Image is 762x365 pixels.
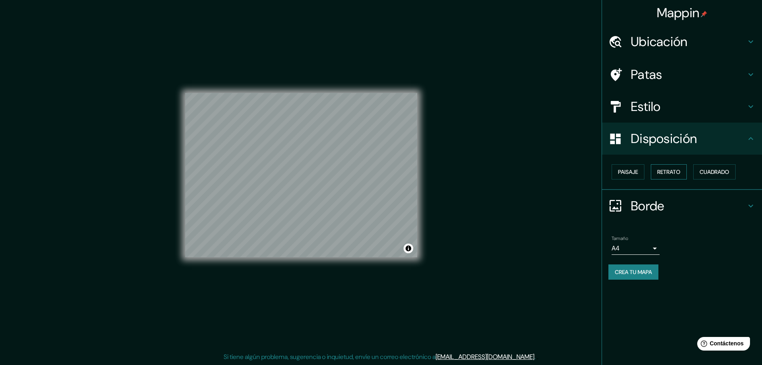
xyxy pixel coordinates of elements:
font: Estilo [631,98,661,115]
font: . [537,352,538,361]
iframe: Lanzador de widgets de ayuda [691,334,753,356]
button: Retrato [651,164,687,179]
div: Borde [602,190,762,222]
button: Crea tu mapa [608,264,658,280]
button: Cuadrado [693,164,736,179]
font: Retrato [657,168,680,175]
font: . [536,352,537,361]
div: Patas [602,58,762,91]
font: . [534,353,536,361]
canvas: Mapa [185,93,417,257]
font: Disposición [631,130,697,147]
font: Borde [631,198,664,214]
div: Ubicación [602,26,762,58]
a: [EMAIL_ADDRESS][DOMAIN_NAME] [436,353,534,361]
font: Si tiene algún problema, sugerencia o inquietud, envíe un correo electrónico a [224,353,436,361]
font: Crea tu mapa [615,268,652,276]
button: Activar o desactivar atribución [404,244,413,253]
font: A4 [612,244,620,252]
font: Ubicación [631,33,688,50]
div: Disposición [602,123,762,155]
div: A4 [612,242,660,255]
font: Paisaje [618,168,638,175]
font: Tamaño [612,235,628,242]
button: Paisaje [612,164,644,179]
font: Cuadrado [700,168,729,175]
div: Estilo [602,91,762,123]
font: Mappin [657,4,700,21]
img: pin-icon.png [701,11,707,17]
font: Patas [631,66,662,83]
